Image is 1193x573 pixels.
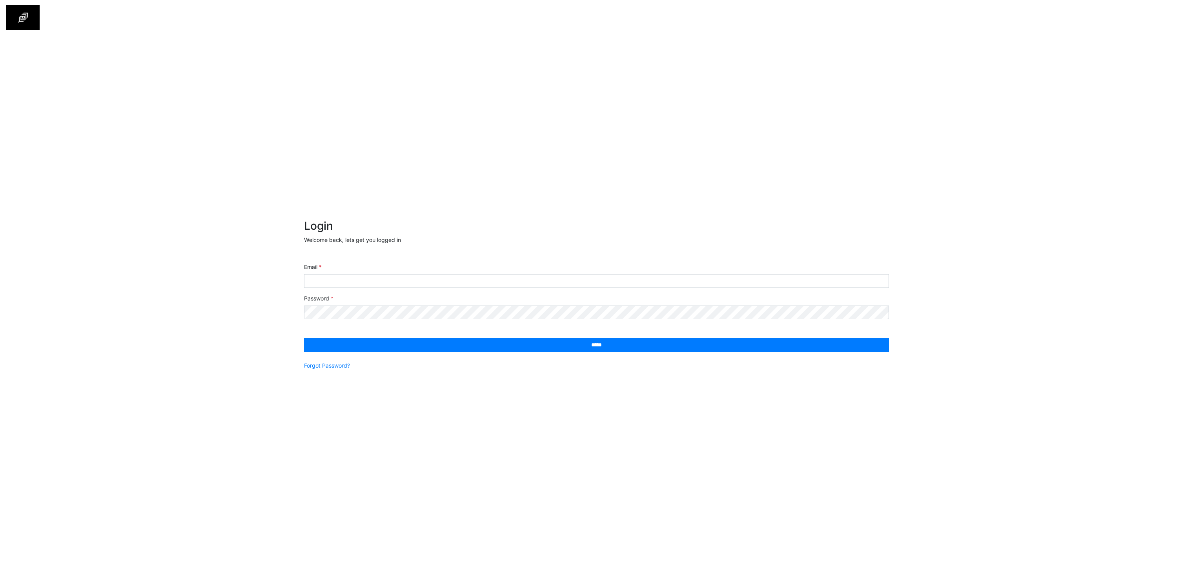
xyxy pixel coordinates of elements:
[304,294,333,302] label: Password
[304,220,889,233] h2: Login
[304,236,889,244] p: Welcome back, lets get you logged in
[6,5,40,30] img: spp logo
[304,361,350,370] a: Forgot Password?
[304,263,322,271] label: Email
